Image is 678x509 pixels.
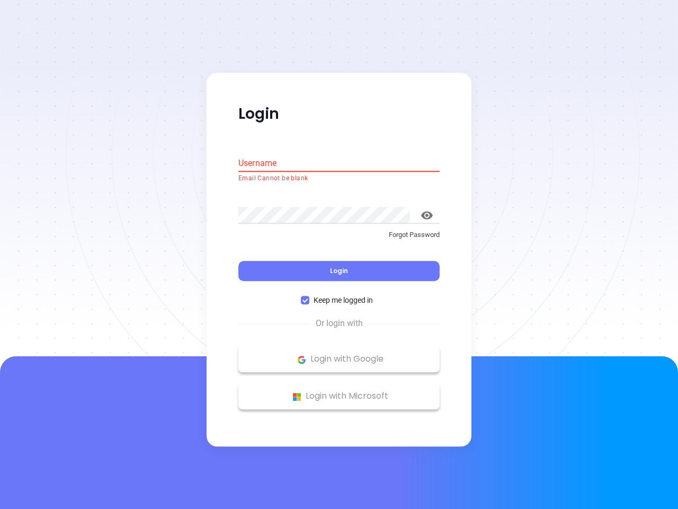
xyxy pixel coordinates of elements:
img: Google Logo [295,353,308,366]
span: Login [330,267,348,276]
img: Microsoft Logo [290,390,304,403]
button: toggle password visibility [414,203,440,228]
span: Or login with [310,318,368,330]
button: Google Logo Login with Google [238,346,440,373]
button: Microsoft Logo Login with Microsoft [238,383,440,410]
span: Keep me logged in [309,295,377,306]
p: Email Cannot be blank [238,173,440,184]
p: Login with Google [244,352,434,367]
a: Forgot Password [238,230,440,249]
button: Login [238,261,440,282]
p: Login [238,104,440,124]
p: Forgot Password [238,230,440,240]
p: Login with Microsoft [244,389,434,405]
